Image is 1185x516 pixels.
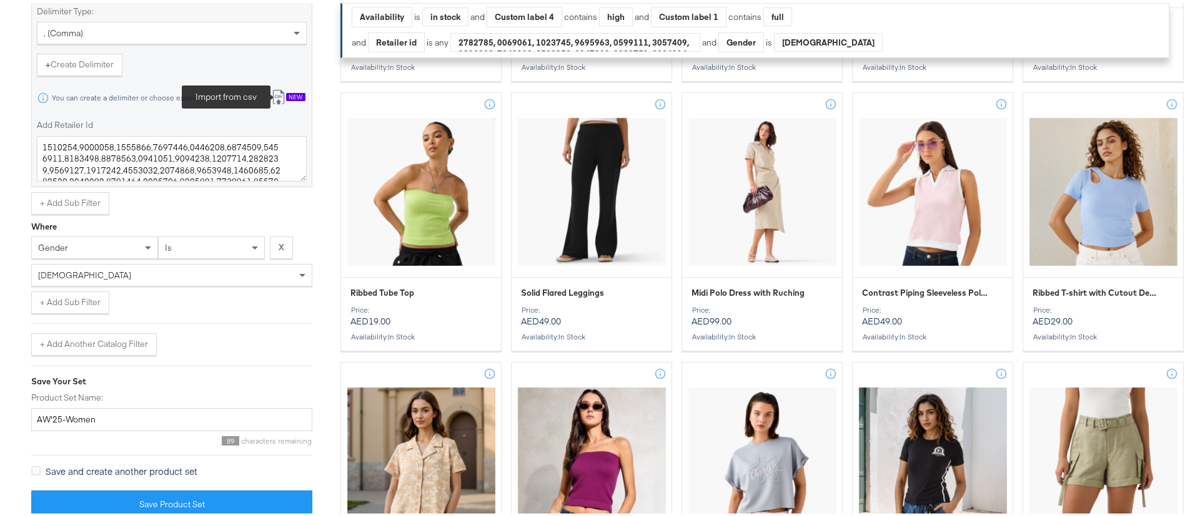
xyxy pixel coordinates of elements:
input: Give your set a descriptive name [31,405,312,428]
span: 89 [222,433,239,442]
label: Product Set Name: [31,389,312,401]
span: in stock [558,329,585,338]
button: + Add Sub Filter [31,189,109,212]
div: contains [726,8,763,20]
div: Price: [521,303,662,311]
button: + Add Sub Filter [31,288,109,311]
div: Availability : [521,60,662,69]
div: high [600,4,632,23]
div: Where [31,218,57,230]
div: New [286,90,305,99]
p: AED49.00 [862,303,1003,324]
span: Ribbed Tube Top [350,284,414,296]
div: Availability : [1033,329,1174,338]
span: in stock [388,329,415,338]
button: Import from csvNew [262,83,314,106]
div: Price: [1033,303,1174,311]
p: AED19.00 [350,303,492,324]
div: characters remaining [31,433,312,442]
span: in stock [729,329,756,338]
div: is [412,8,422,20]
span: is [165,239,172,250]
div: Availability : [1033,60,1174,69]
strong: + [46,56,51,67]
div: 2782785, 0069061, 1023745, 9695963, 0599111, 3057409, 1813933, 7341100, 3520850, 3047902, 2883751... [451,30,700,49]
div: Custom label 1 [652,4,726,24]
div: and [702,29,883,50]
div: Gender [719,30,763,49]
div: and [635,4,792,24]
span: gender [38,239,68,250]
p: AED49.00 [521,303,662,324]
div: Availability : [862,329,1003,338]
span: in stock [1070,329,1097,338]
span: in stock [388,59,415,69]
span: Ribbed T-shirt with Cutout Detail [1033,284,1159,296]
div: You can create a delimiter or choose existing. [51,90,205,99]
span: [DEMOGRAPHIC_DATA] [38,266,131,278]
div: Availability : [692,329,833,338]
div: is any [425,34,450,46]
p: AED99.00 [692,303,833,324]
span: Save and create another product set [46,462,197,474]
div: Retailer id [369,30,424,49]
div: in stock [423,4,468,23]
div: and [352,29,700,50]
button: X [270,233,293,256]
div: Availability : [350,329,492,338]
div: Save Your Set [31,372,312,384]
div: [DEMOGRAPHIC_DATA] [775,30,882,49]
span: in stock [900,59,926,69]
span: Contrast Piping Sleeveless Polo T-shirt [862,284,989,296]
span: in stock [558,59,585,69]
span: in stock [729,59,756,69]
label: Delimiter Type: [37,2,307,14]
span: Midi Polo Dress with Ruching [692,284,805,296]
div: Price: [862,303,1003,311]
div: Price: [350,303,492,311]
p: AED29.00 [1033,303,1174,324]
div: full [764,4,791,23]
div: is [764,34,774,46]
div: Availability [352,4,412,24]
button: + Add Another Catalog Filter [31,330,157,353]
strong: X [279,238,284,250]
textarea: 1510254,9000058,1555866,7697446,0446208,6874509,5456911,8183498,8878563,0941051,9094238,1207714,2... [37,133,307,179]
button: +Create Delimiter [37,51,122,73]
div: Availability : [862,60,1003,69]
span: Solid Flared Leggings [521,284,604,296]
div: Custom label 4 [487,4,562,24]
span: in stock [1070,59,1097,69]
div: Availability : [350,60,492,69]
span: , (comma) [44,24,83,36]
div: Availability : [692,60,833,69]
button: Save Product Set [31,487,312,515]
div: Price: [692,303,833,311]
label: Add Retailer Id [37,116,307,128]
div: and [470,4,633,24]
span: in stock [900,329,926,338]
div: contains [562,8,599,20]
div: Availability : [521,329,662,338]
